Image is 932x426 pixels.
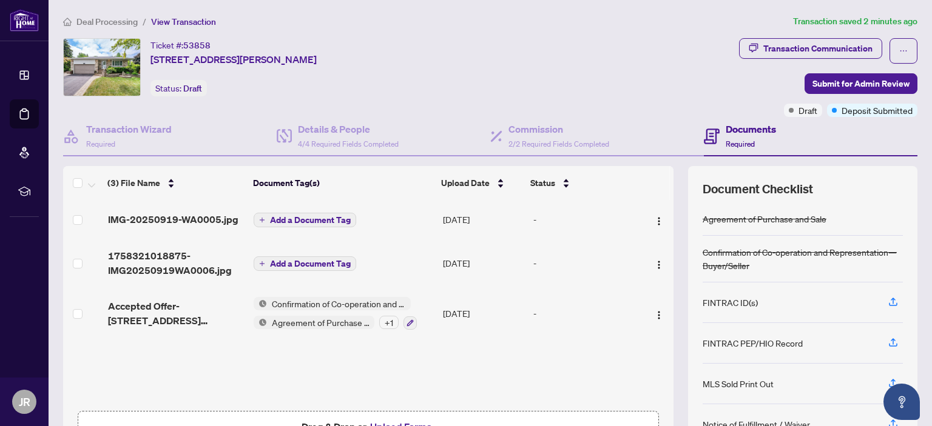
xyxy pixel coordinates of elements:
span: 4/4 Required Fields Completed [298,139,399,148]
span: View Transaction [151,16,216,27]
th: (3) File Name [103,166,248,200]
span: Add a Document Tag [270,259,351,268]
span: 1758321018875-IMG20250919WA0006.jpg [108,248,245,278]
img: IMG-E12373618_1.jpg [64,39,140,96]
span: Draft [799,104,817,117]
td: [DATE] [438,239,528,287]
span: Required [86,139,115,148]
img: Logo [654,310,664,320]
div: Transaction Communication [763,39,873,58]
button: Transaction Communication [739,38,882,59]
button: Logo [649,304,669,323]
span: Confirmation of Co-operation and Representation—Buyer/Seller [267,297,411,310]
button: Add a Document Tag [254,256,356,271]
span: 53858 [183,40,211,51]
button: Add a Document Tag [254,212,356,228]
span: 2/2 Required Fields Completed [508,139,609,148]
h4: Documents [726,122,776,136]
span: Deposit Submitted [842,104,913,117]
div: FINTRAC ID(s) [703,296,758,309]
span: Upload Date [441,176,490,190]
span: Draft [183,83,202,94]
div: Agreement of Purchase and Sale [703,212,826,225]
img: logo [10,9,39,32]
li: / [143,15,146,28]
div: Confirmation of Co-operation and Representation—Buyer/Seller [703,245,903,272]
div: - [533,213,637,226]
td: [DATE] [438,200,528,239]
span: Submit for Admin Review [812,74,910,93]
button: Add a Document Tag [254,256,356,271]
span: Status [530,176,555,190]
h4: Details & People [298,122,399,136]
div: FINTRAC PEP/HIO Record [703,336,803,350]
button: Logo [649,210,669,229]
h4: Transaction Wizard [86,122,172,136]
span: (3) File Name [107,176,160,190]
span: Agreement of Purchase and Sale [267,316,374,329]
span: [STREET_ADDRESS][PERSON_NAME] [150,52,317,67]
span: Add a Document Tag [270,216,351,224]
span: JR [19,393,30,410]
div: Ticket #: [150,38,211,52]
span: ellipsis [899,47,908,55]
span: Required [726,139,755,148]
div: + 1 [379,316,399,329]
th: Upload Date [436,166,526,200]
div: - [533,307,637,320]
article: Transaction saved 2 minutes ago [793,15,917,28]
th: Status [525,166,638,200]
span: Deal Processing [76,16,138,27]
img: Logo [654,216,664,226]
span: IMG-20250919-WA0005.jpg [108,212,238,227]
div: Status: [150,80,207,96]
img: Status Icon [254,316,267,329]
span: plus [259,261,265,267]
button: Status IconConfirmation of Co-operation and Representation—Buyer/SellerStatus IconAgreement of Pu... [254,297,417,330]
button: Open asap [883,384,920,420]
span: home [63,18,72,26]
img: Status Icon [254,297,267,310]
button: Add a Document Tag [254,213,356,227]
button: Submit for Admin Review [805,73,917,94]
th: Document Tag(s) [248,166,436,200]
span: plus [259,217,265,223]
td: [DATE] [438,287,528,339]
span: Document Checklist [703,181,813,198]
img: Logo [654,260,664,270]
div: - [533,256,637,270]
div: MLS Sold Print Out [703,377,774,390]
h4: Commission [508,122,609,136]
button: Logo [649,253,669,273]
span: Accepted Offer-[STREET_ADDRESS][PERSON_NAME]pdf [108,299,245,328]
